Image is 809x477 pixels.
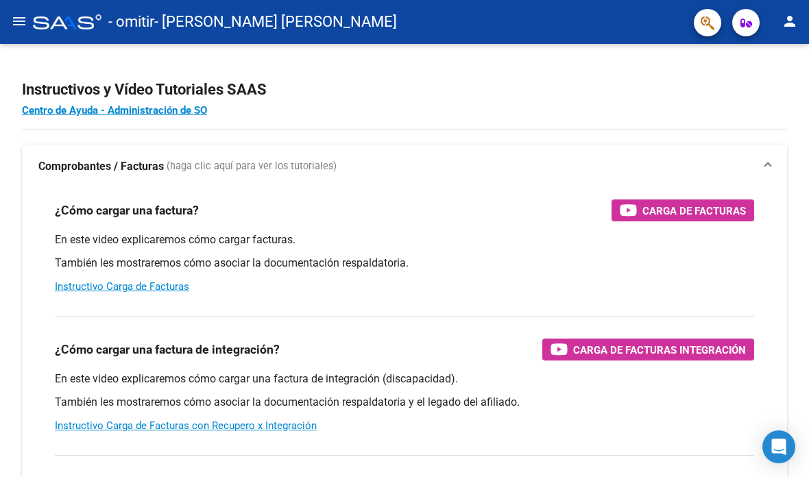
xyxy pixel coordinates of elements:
font: También les mostraremos cómo asociar la documentación respaldatoria. [55,256,409,269]
font: ¿Cómo cargar una factura de integración? [55,343,280,356]
font: (haga clic aquí para ver los tutoriales) [167,160,337,172]
font: Carga de Facturas [642,205,746,217]
a: Instructivo Carga de Facturas con Recupero x Integración [55,419,317,432]
font: ¿Cómo cargar una factura? [55,204,199,217]
font: Instructivos y Vídeo Tutoriales SAAS [22,81,267,98]
font: Carga de Facturas Integración [573,344,746,356]
mat-icon: menu [11,13,27,29]
font: - [PERSON_NAME] [PERSON_NAME] [154,13,397,30]
font: En este video explicaremos cómo cargar facturas. [55,233,295,246]
button: Carga de Facturas [612,199,754,221]
font: - omitir [108,13,154,30]
mat-expansion-panel-header: Comprobantes / Facturas (haga clic aquí para ver los tutoriales) [22,145,787,188]
mat-icon: person [782,13,798,29]
a: Instructivo Carga de Facturas [55,280,189,293]
a: Centro de Ayuda - Administración de SO [22,104,207,117]
font: En este video explicaremos cómo cargar una factura de integración (discapacidad). [55,372,458,385]
font: También les mostraremos cómo asociar la documentación respaldatoria y el legado del afiliado. [55,395,520,408]
div: Abrir Intercom Messenger [762,430,795,463]
font: Comprobantes / Facturas [38,160,164,173]
button: Carga de Facturas Integración [542,339,754,360]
